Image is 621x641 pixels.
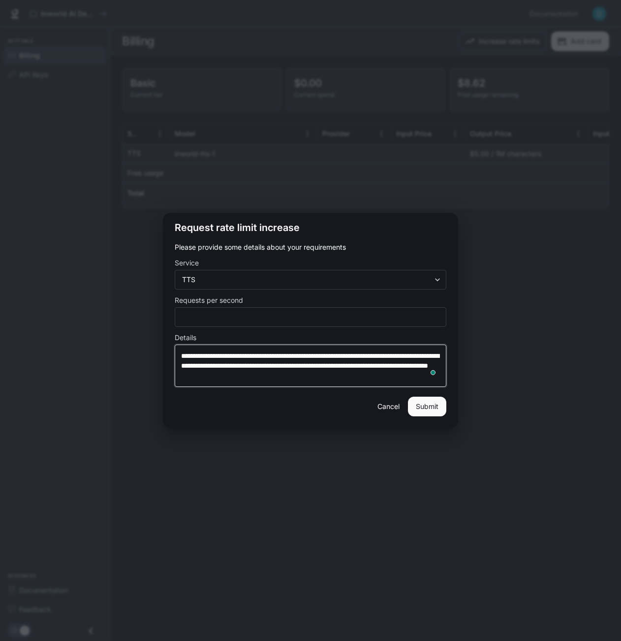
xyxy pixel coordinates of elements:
textarea: To enrich screen reader interactions, please activate Accessibility in Grammarly extension settings [181,351,440,380]
button: Cancel [373,397,404,416]
p: Please provide some details about your requirements [175,242,446,252]
p: Requests per second [175,297,243,304]
div: TTS [175,275,446,285]
p: Details [175,334,196,341]
p: Service [175,260,199,266]
h2: Request rate limit increase [163,213,458,242]
button: Submit [408,397,446,416]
